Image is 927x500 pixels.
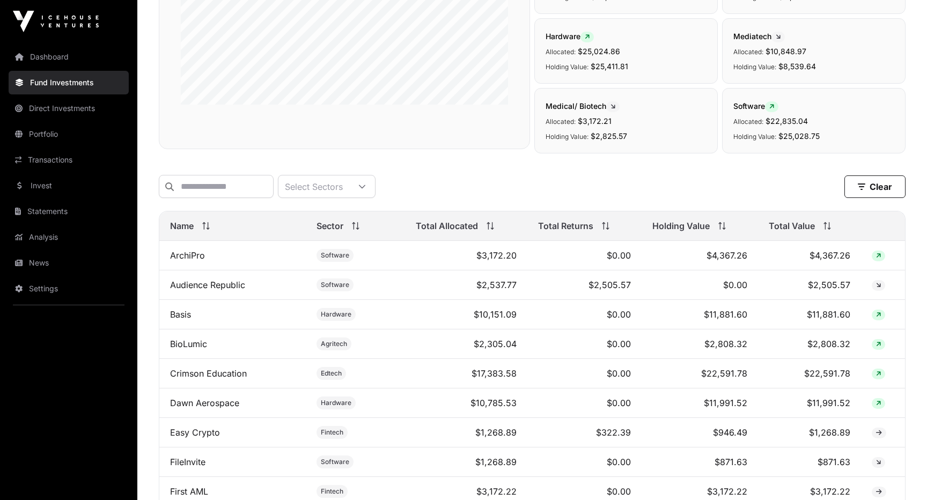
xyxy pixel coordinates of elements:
[527,418,641,447] td: $322.39
[546,48,576,56] span: Allocated:
[405,300,527,329] td: $10,151.09
[317,219,343,232] span: Sector
[321,340,347,348] span: Agritech
[844,175,906,198] button: Clear
[9,45,129,69] a: Dashboard
[9,225,129,249] a: Analysis
[9,277,129,300] a: Settings
[405,418,527,447] td: $1,268.89
[13,11,99,32] img: Icehouse Ventures Logo
[527,329,641,359] td: $0.00
[758,447,861,477] td: $871.63
[578,47,620,56] span: $25,024.86
[652,219,710,232] span: Holding Value
[642,447,758,477] td: $871.63
[733,117,763,126] span: Allocated:
[170,398,239,408] a: Dawn Aerospace
[416,219,478,232] span: Total Allocated
[9,174,129,197] a: Invest
[170,427,220,438] a: Easy Crypto
[578,116,612,126] span: $3,172.21
[642,388,758,418] td: $11,991.52
[733,63,776,71] span: Holding Value:
[9,251,129,275] a: News
[170,309,191,320] a: Basis
[170,368,247,379] a: Crimson Education
[405,388,527,418] td: $10,785.53
[546,133,588,141] span: Holding Value:
[170,486,208,497] a: First AML
[642,300,758,329] td: $11,881.60
[9,97,129,120] a: Direct Investments
[527,388,641,418] td: $0.00
[758,329,861,359] td: $2,808.32
[873,448,927,500] iframe: Chat Widget
[9,200,129,223] a: Statements
[538,219,593,232] span: Total Returns
[321,310,351,319] span: Hardware
[321,428,343,437] span: Fintech
[321,281,349,289] span: Software
[527,300,641,329] td: $0.00
[766,47,806,56] span: $10,848.97
[733,48,763,56] span: Allocated:
[642,270,758,300] td: $0.00
[642,241,758,270] td: $4,367.26
[758,388,861,418] td: $11,991.52
[405,241,527,270] td: $3,172.20
[769,219,815,232] span: Total Value
[405,359,527,388] td: $17,383.58
[170,457,205,467] a: FileInvite
[546,32,594,41] span: Hardware
[170,339,207,349] a: BioLumic
[758,359,861,388] td: $22,591.78
[733,133,776,141] span: Holding Value:
[766,116,808,126] span: $22,835.04
[321,369,342,378] span: Edtech
[170,219,194,232] span: Name
[546,63,588,71] span: Holding Value:
[405,447,527,477] td: $1,268.89
[733,101,778,111] span: Software
[642,418,758,447] td: $946.49
[642,329,758,359] td: $2,808.32
[778,62,816,71] span: $8,539.64
[278,175,349,197] div: Select Sectors
[758,418,861,447] td: $1,268.89
[170,250,205,261] a: ArchiPro
[527,270,641,300] td: $2,505.57
[321,458,349,466] span: Software
[758,300,861,329] td: $11,881.60
[170,280,245,290] a: Audience Republic
[758,241,861,270] td: $4,367.26
[9,71,129,94] a: Fund Investments
[9,148,129,172] a: Transactions
[321,399,351,407] span: Hardware
[778,131,820,141] span: $25,028.75
[591,62,628,71] span: $25,411.81
[546,101,620,111] span: Medical/ Biotech
[591,131,627,141] span: $2,825.57
[527,447,641,477] td: $0.00
[527,241,641,270] td: $0.00
[758,270,861,300] td: $2,505.57
[642,359,758,388] td: $22,591.78
[9,122,129,146] a: Portfolio
[321,251,349,260] span: Software
[321,487,343,496] span: Fintech
[405,270,527,300] td: $2,537.77
[546,117,576,126] span: Allocated:
[733,32,785,41] span: Mediatech
[527,359,641,388] td: $0.00
[405,329,527,359] td: $2,305.04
